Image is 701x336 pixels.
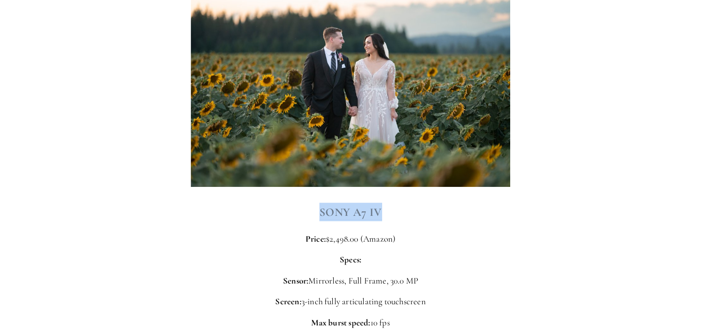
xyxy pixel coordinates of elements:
[23,274,678,287] p: Mirrorless, Full Frame, 30.0 MP
[311,317,370,327] strong: Max burst speed:
[319,205,382,219] strong: Sony A7 IV
[306,233,326,243] strong: Price:
[23,316,678,329] p: 10 fps
[23,232,678,245] p: $2,498.00 (Amazon)
[319,205,382,220] a: Sony A7 IV
[275,295,301,306] strong: Screen:
[283,275,308,285] strong: Sensor:
[23,295,678,307] p: 3-inch fully articulating touchscreen
[340,254,361,264] strong: Specs:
